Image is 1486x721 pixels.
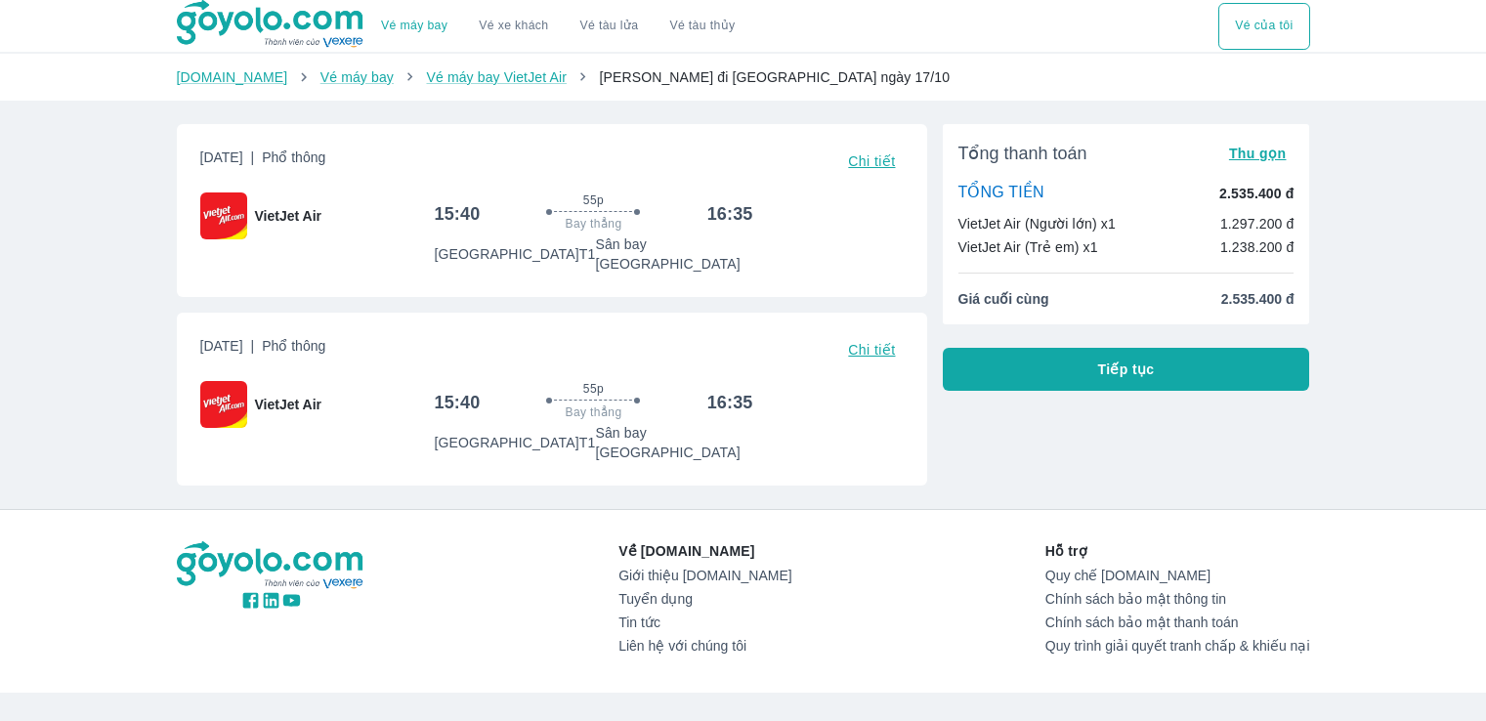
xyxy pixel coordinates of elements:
a: Giới thiệu [DOMAIN_NAME] [618,568,791,583]
p: 2.535.400 đ [1219,184,1294,203]
span: Chi tiết [848,342,895,358]
span: [DATE] [200,148,326,175]
a: Quy chế [DOMAIN_NAME] [1045,568,1310,583]
span: Phổ thông [262,338,325,354]
span: Bay thẳng [566,216,622,232]
h6: 16:35 [707,202,753,226]
nav: breadcrumb [177,67,1310,87]
span: [DATE] [200,336,326,363]
button: Thu gọn [1221,140,1295,167]
a: Quy trình giải quyết tranh chấp & khiếu nại [1045,638,1310,654]
span: VietJet Air [255,206,321,226]
span: Giá cuối cùng [958,289,1049,309]
p: [GEOGRAPHIC_DATA] T1 [434,244,595,264]
button: Tiếp tục [943,348,1310,391]
button: Vé của tôi [1218,3,1309,50]
div: choose transportation mode [365,3,750,50]
p: Về [DOMAIN_NAME] [618,541,791,561]
span: VietJet Air [255,395,321,414]
span: Bay thẳng [566,404,622,420]
a: Vé máy bay [381,19,447,33]
span: [PERSON_NAME] đi [GEOGRAPHIC_DATA] ngày 17/10 [599,69,950,85]
a: Vé xe khách [479,19,548,33]
span: 2.535.400 đ [1221,289,1295,309]
a: Liên hệ với chúng tôi [618,638,791,654]
span: | [251,149,255,165]
img: logo [177,541,366,590]
h6: 15:40 [434,202,480,226]
div: choose transportation mode [1218,3,1309,50]
button: Chi tiết [840,148,903,175]
span: Phổ thông [262,149,325,165]
span: Chi tiết [848,153,895,169]
span: Tiếp tục [1098,360,1155,379]
a: [DOMAIN_NAME] [177,69,288,85]
span: | [251,338,255,354]
p: 1.297.200 đ [1220,214,1295,233]
span: Tổng thanh toán [958,142,1087,165]
span: Thu gọn [1229,146,1287,161]
span: 55p [583,381,604,397]
p: Hỗ trợ [1045,541,1310,561]
a: Chính sách bảo mật thông tin [1045,591,1310,607]
p: Sân bay [GEOGRAPHIC_DATA] [595,423,752,462]
a: Tin tức [618,615,791,630]
a: Vé tàu lửa [565,3,655,50]
span: 55p [583,192,604,208]
p: TỔNG TIỀN [958,183,1044,204]
h6: 16:35 [707,391,753,414]
p: [GEOGRAPHIC_DATA] T1 [434,433,595,452]
button: Vé tàu thủy [654,3,750,50]
button: Chi tiết [840,336,903,363]
a: Chính sách bảo mật thanh toán [1045,615,1310,630]
p: VietJet Air (Trẻ em) x1 [958,237,1098,257]
p: Sân bay [GEOGRAPHIC_DATA] [595,234,752,274]
h6: 15:40 [434,391,480,414]
a: Vé máy bay [320,69,394,85]
a: Tuyển dụng [618,591,791,607]
p: 1.238.200 đ [1220,237,1295,257]
p: VietJet Air (Người lớn) x1 [958,214,1116,233]
a: Vé máy bay VietJet Air [426,69,566,85]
